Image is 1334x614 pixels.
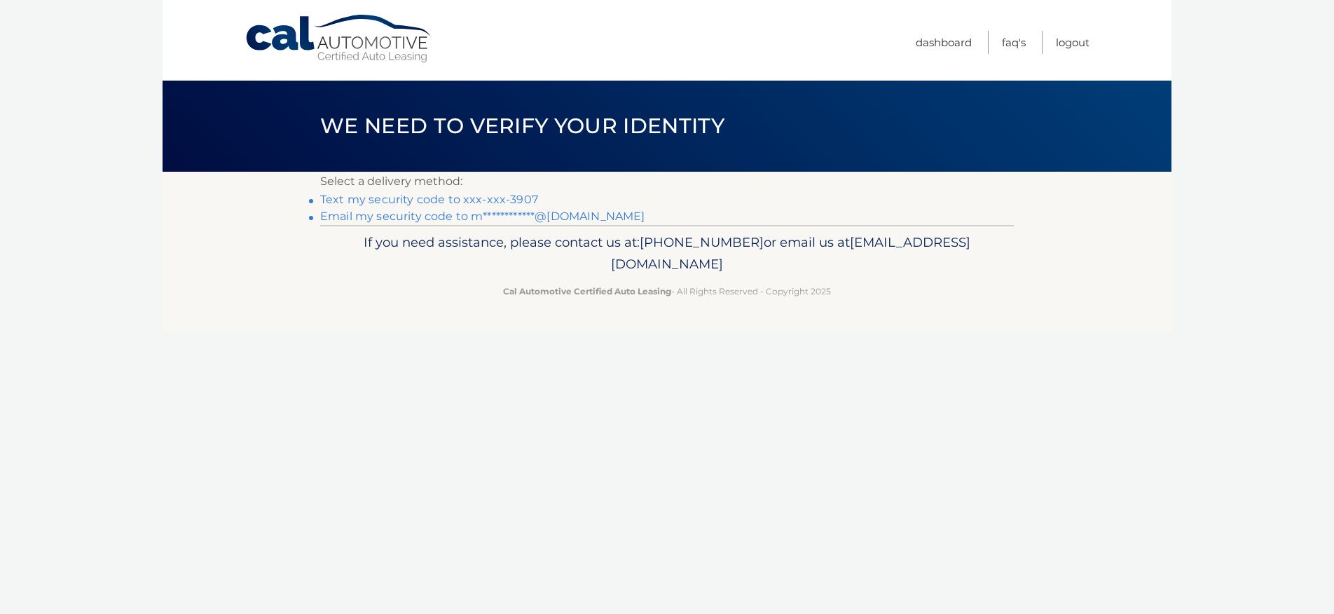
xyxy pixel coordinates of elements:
[329,284,1005,299] p: - All Rights Reserved - Copyright 2025
[1002,31,1026,54] a: FAQ's
[320,193,538,206] a: Text my security code to xxx-xxx-3907
[329,231,1005,276] p: If you need assistance, please contact us at: or email us at
[916,31,972,54] a: Dashboard
[245,14,434,64] a: Cal Automotive
[320,113,724,139] span: We need to verify your identity
[640,234,764,250] span: [PHONE_NUMBER]
[1056,31,1089,54] a: Logout
[503,286,671,296] strong: Cal Automotive Certified Auto Leasing
[320,172,1014,191] p: Select a delivery method:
